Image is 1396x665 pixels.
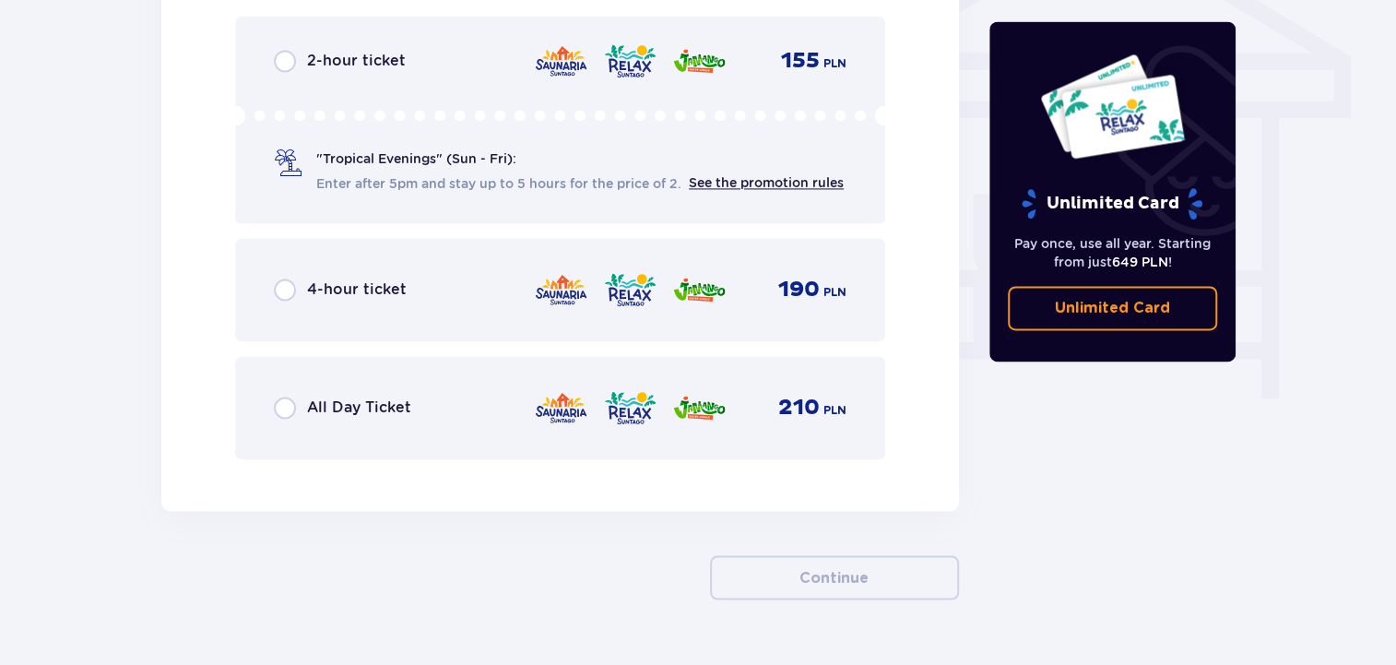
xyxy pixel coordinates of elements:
font: All Day Ticket [307,398,411,416]
img: zone logo [603,388,657,427]
img: zone logo [672,270,727,309]
font: Continue [799,570,869,585]
font: PLN [823,405,846,416]
a: See the promotion rules [689,175,844,190]
font: PLN [823,58,846,69]
a: Unlimited Card [1008,287,1218,331]
img: zone logo [672,388,727,427]
font: ! [1167,255,1171,270]
img: zone logo [534,42,588,80]
font: Pay once, use all year. Starting from just [1014,237,1211,270]
font: Unlimited Card [1055,302,1170,316]
font: 649 PLN [1111,255,1167,270]
font: 2-hour ticket [307,52,406,69]
img: zone logo [603,42,657,80]
img: zone logo [534,270,588,309]
font: 190 [778,276,820,303]
font: "Tropical Evenings" (Sun - Fri): [316,151,516,166]
font: PLN [823,287,846,298]
font: 210 [778,394,820,422]
font: 155 [781,47,820,75]
font: Enter after 5pm and stay up to 5 hours for the price of 2. [316,175,681,190]
font: Unlimited Card [1046,193,1178,214]
img: zone logo [672,42,727,80]
button: Continue [710,555,959,600]
font: 4-hour ticket [307,280,407,298]
img: zone logo [603,270,657,309]
img: zone logo [534,388,588,427]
